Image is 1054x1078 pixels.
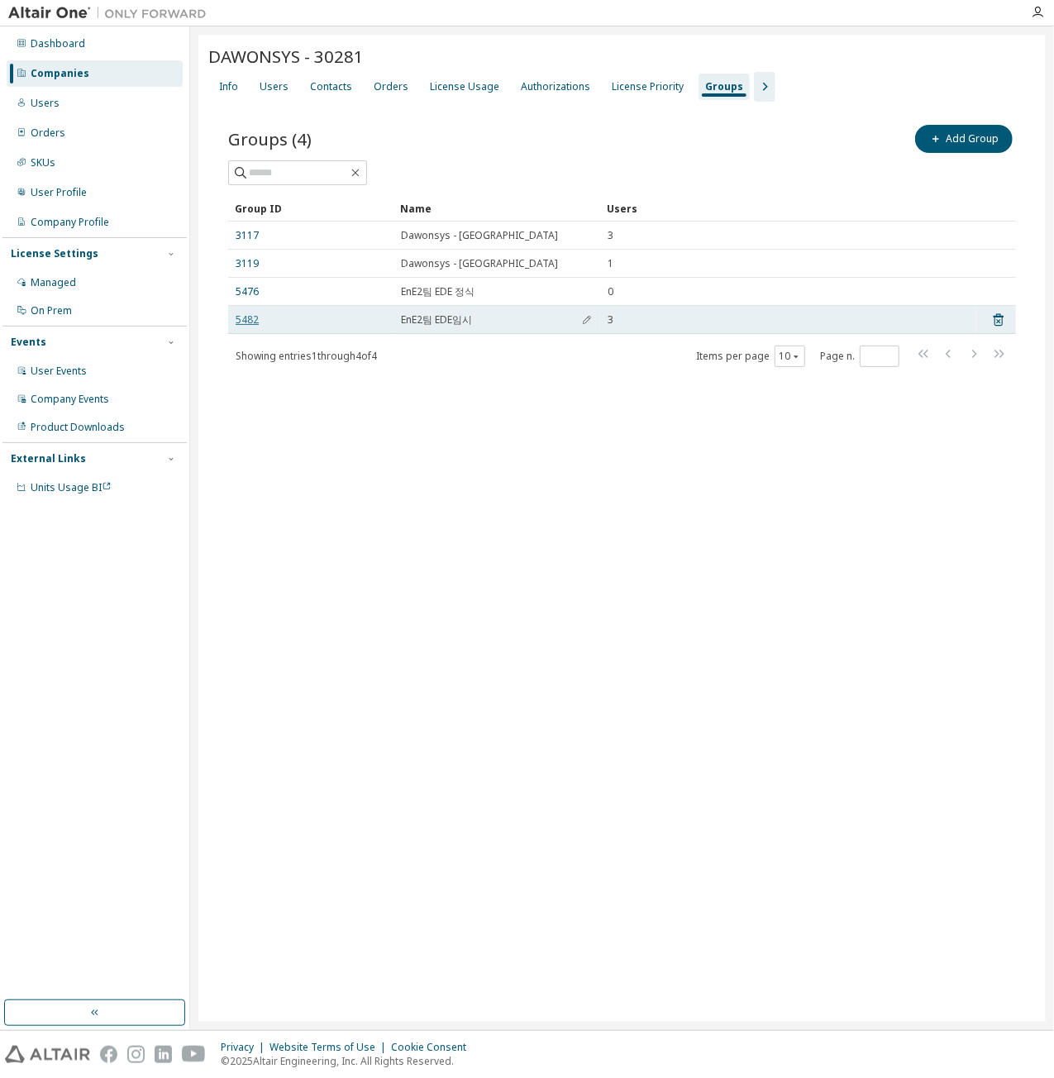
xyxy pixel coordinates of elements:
[608,229,613,242] span: 3
[608,257,613,270] span: 1
[612,80,684,93] div: License Priority
[236,285,259,298] a: 5476
[31,156,55,169] div: SKUs
[31,37,85,50] div: Dashboard
[221,1054,476,1068] p: © 2025 Altair Engineering, Inc. All Rights Reserved.
[607,195,970,222] div: Users
[11,452,86,465] div: External Links
[269,1041,391,1054] div: Website Terms of Use
[705,80,743,93] div: Groups
[310,80,352,93] div: Contacts
[401,229,558,242] span: Dawonsys - [GEOGRAPHIC_DATA]
[31,365,87,378] div: User Events
[31,186,87,199] div: User Profile
[820,346,899,367] span: Page n.
[779,350,801,363] button: 10
[31,276,76,289] div: Managed
[127,1046,145,1063] img: instagram.svg
[608,285,613,298] span: 0
[219,80,238,93] div: Info
[31,67,89,80] div: Companies
[31,126,65,140] div: Orders
[11,336,46,349] div: Events
[208,45,364,68] span: DAWONSYS - 30281
[221,1041,269,1054] div: Privacy
[521,80,590,93] div: Authorizations
[235,195,387,222] div: Group ID
[236,257,259,270] a: 3119
[696,346,805,367] span: Items per page
[430,80,499,93] div: License Usage
[228,127,312,150] span: Groups (4)
[31,97,60,110] div: Users
[236,229,259,242] a: 3117
[31,480,112,494] span: Units Usage BI
[155,1046,172,1063] img: linkedin.svg
[31,393,109,406] div: Company Events
[31,216,109,229] div: Company Profile
[401,285,475,298] span: EnE2팀 EDE 정식
[5,1046,90,1063] img: altair_logo.svg
[236,349,377,363] span: Showing entries 1 through 4 of 4
[401,313,472,327] span: EnE2팀 EDE임시
[391,1041,476,1054] div: Cookie Consent
[31,421,125,434] div: Product Downloads
[374,80,408,93] div: Orders
[608,313,613,327] span: 3
[260,80,289,93] div: Users
[11,247,98,260] div: License Settings
[401,257,558,270] span: Dawonsys - [GEOGRAPHIC_DATA]
[100,1046,117,1063] img: facebook.svg
[236,313,259,327] a: 5482
[31,304,72,317] div: On Prem
[182,1046,206,1063] img: youtube.svg
[8,5,215,21] img: Altair One
[400,195,594,222] div: Name
[915,125,1013,153] button: Add Group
